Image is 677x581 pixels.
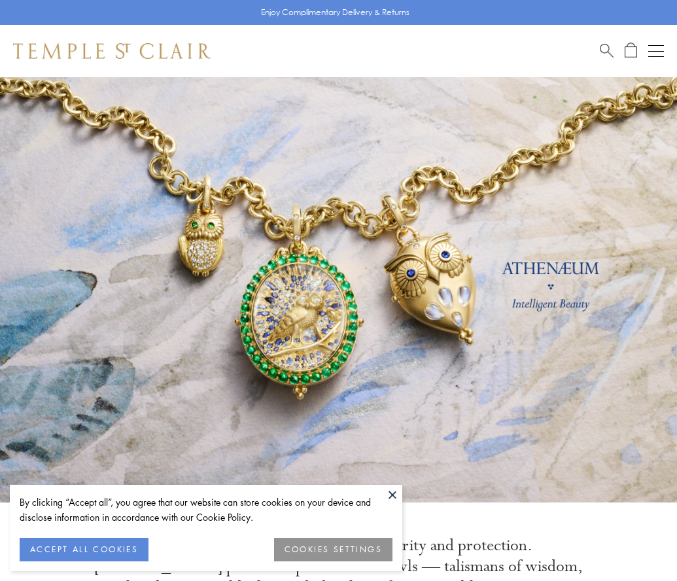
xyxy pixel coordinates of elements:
[600,43,614,59] a: Search
[261,6,409,19] p: Enjoy Complimentary Delivery & Returns
[625,43,637,59] a: Open Shopping Bag
[648,43,664,59] button: Open navigation
[13,43,211,59] img: Temple St. Clair
[20,495,392,525] div: By clicking “Accept all”, you agree that our website can store cookies on your device and disclos...
[20,538,148,561] button: ACCEPT ALL COOKIES
[274,538,392,561] button: COOKIES SETTINGS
